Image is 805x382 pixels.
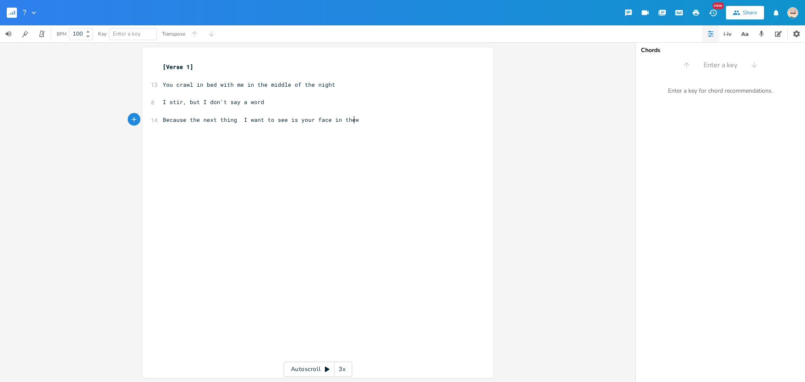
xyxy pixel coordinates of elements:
[163,98,264,106] span: I stir, but I don't say a word
[163,63,193,71] span: [Verse 1]
[98,31,107,36] div: Key
[163,81,335,88] span: You crawl in bed with me in the middle of the night
[23,9,26,16] span: ?
[641,47,800,53] div: Chords
[743,9,757,16] div: Share
[284,362,352,377] div: Autoscroll
[704,5,721,20] button: New
[163,116,359,124] span: Because the next thing I want to see is your face in thew
[636,82,805,100] div: Enter a key for chord recommendations.
[57,32,66,36] div: BPM
[704,60,737,70] span: Enter a key
[787,7,798,18] img: Brian Driver
[113,30,141,38] span: Enter a key
[713,3,724,9] div: New
[162,31,185,36] div: Transpose
[334,362,350,377] div: 3x
[726,6,764,19] button: Share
